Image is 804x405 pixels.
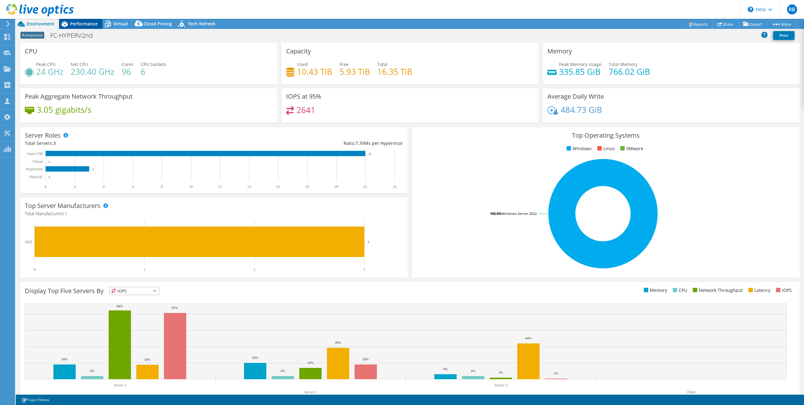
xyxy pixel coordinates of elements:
[559,61,601,67] span: Peak Memory Usage
[367,240,369,244] text: 3
[25,140,214,147] div: Total Servers:
[70,21,98,27] span: Performance
[609,61,638,67] span: Total Memory
[37,106,91,113] h4: 3.05 gigabits/s
[671,287,687,294] li: CPU
[20,32,44,39] span: Anonymous
[297,61,308,67] span: Used
[34,267,35,272] text: 0
[393,184,396,189] text: 24
[53,140,56,146] span: 3
[113,21,128,27] span: Virtual
[49,176,50,179] text: 0
[218,184,222,189] text: 12
[110,287,159,295] span: IOPS
[71,61,88,67] span: Net CPU
[61,357,68,361] text: 18%
[17,396,54,404] a: Project Notes
[276,184,280,189] text: 16
[490,211,502,216] tspan: 100.0%
[122,68,133,75] h4: 96
[144,267,145,272] text: 1
[252,356,258,359] text: 20%
[25,48,37,55] h3: CPU
[90,369,95,373] text: 4%
[443,367,448,371] text: 6%
[356,140,362,146] span: 7.3
[27,21,54,27] span: Environment
[748,7,753,12] svg: \n
[92,168,94,171] text: 3
[561,106,602,113] h4: 484.73 GiB
[122,61,133,67] span: Cores
[27,151,43,156] text: Guest VM
[144,21,172,27] span: Cloud Pricing
[297,68,332,75] h4: 10.43 TiB
[25,202,100,209] h3: Top Server Manufacturers
[363,267,365,272] text: 3
[547,48,572,55] h3: Memory
[141,61,166,67] span: CPU Sockets
[30,175,42,179] text: Physical
[103,184,105,189] text: 4
[559,68,601,75] h4: 335.85 GiB
[71,68,114,75] h4: 230.40 GHz
[307,361,313,364] text: 14%
[687,390,696,394] text: Other
[188,21,215,27] span: Tech Refresh
[683,19,713,29] a: Reports
[774,287,792,294] li: IOPS
[25,132,61,139] h3: Server Roles
[368,152,371,156] text: 22
[773,31,795,40] a: Print
[114,383,126,387] text: Server 1
[45,184,46,189] text: 0
[495,383,507,387] text: Server 3
[767,19,796,29] a: More
[642,287,667,294] li: Memory
[161,184,163,189] text: 8
[738,19,767,29] a: Export
[47,32,102,39] h1: FC-HYPERV2nd
[619,145,643,152] li: VMware
[296,107,315,113] h4: 2641
[547,93,604,100] h3: Average Daily Write
[49,160,50,163] text: 0
[286,48,311,55] h3: Capacity
[417,132,795,139] h3: Top Operating Systems
[74,184,76,189] text: 2
[141,68,166,75] h4: 6
[25,240,32,244] text: Dell
[340,61,349,67] span: Free
[247,184,251,189] text: 14
[36,68,63,75] h4: 24 GHz
[335,341,341,344] text: 39%
[565,145,592,152] li: Windows
[26,167,43,171] text: Hypervisor
[172,306,178,309] text: 81%
[25,210,403,217] h4: Total Manufacturers:
[596,145,615,152] li: Linux
[502,211,537,216] tspan: Windows Server 2022
[132,184,134,189] text: 6
[609,68,650,75] h4: 766.02 GiB
[25,93,133,100] h3: Peak Aggregate Network Throughput
[32,159,43,164] text: Virtual
[691,287,743,294] li: Network Throughput
[713,19,738,29] a: Share
[377,61,388,67] span: Total
[554,371,558,375] text: 1%
[117,304,123,308] text: 84%
[747,287,770,294] li: Latency
[377,68,412,75] h4: 16.35 TiB
[144,358,150,361] text: 18%
[498,370,503,374] text: 2%
[787,4,797,14] span: RB
[304,390,317,394] text: Server 2
[363,184,367,189] text: 22
[65,211,68,216] span: 1
[525,336,531,340] text: 44%
[340,68,370,75] h4: 5.93 TiB
[471,369,475,373] text: 4%
[36,61,56,67] span: Peak CPU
